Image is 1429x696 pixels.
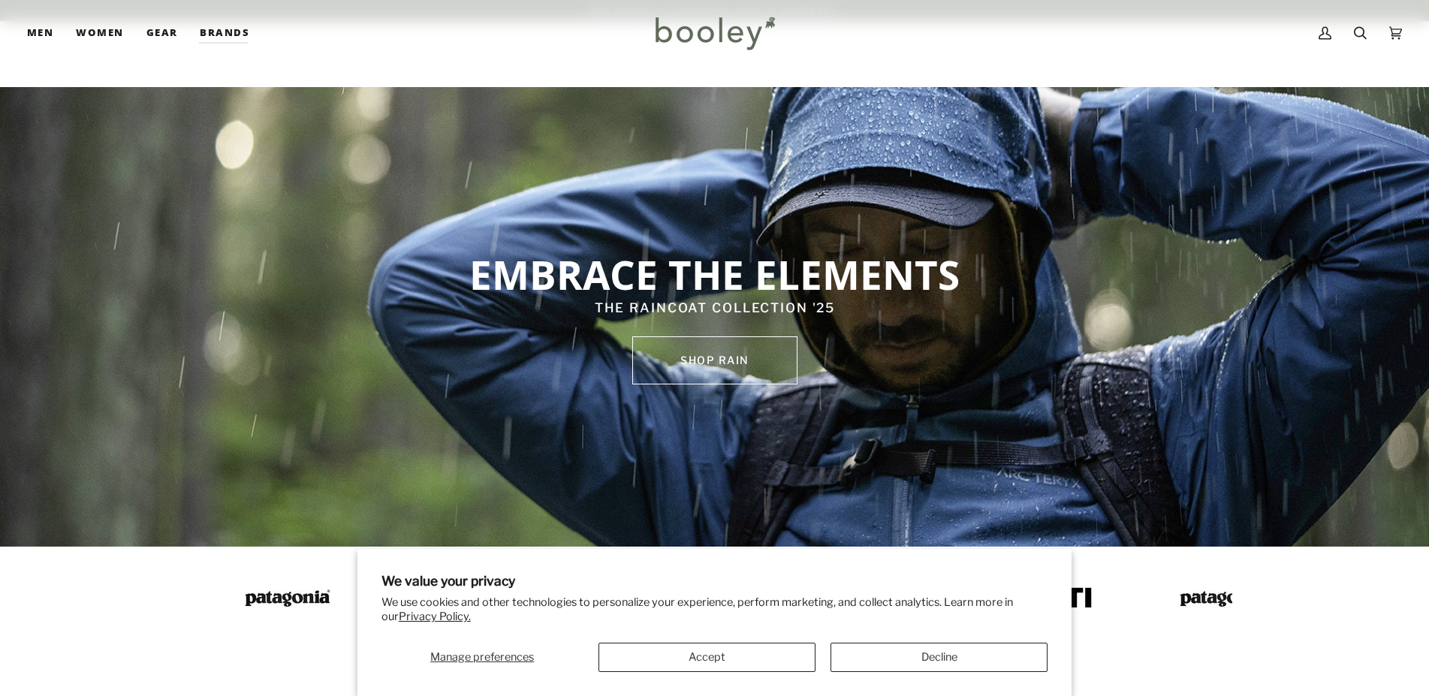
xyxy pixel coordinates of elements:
[831,643,1048,672] button: Decline
[284,249,1146,299] p: EMBRACE THE ELEMENTS
[381,595,1048,624] p: We use cookies and other technologies to personalize your experience, perform marketing, and coll...
[381,573,1048,589] h2: We value your privacy
[430,650,534,664] span: Manage preferences
[649,11,780,55] img: Booley
[284,299,1146,318] p: THE RAINCOAT COLLECTION '25
[632,336,797,384] a: SHOP rain
[399,610,471,623] a: Privacy Policy.
[598,643,815,672] button: Accept
[381,643,583,672] button: Manage preferences
[146,26,178,41] span: Gear
[76,26,123,41] span: Women
[200,26,249,41] span: Brands
[27,26,53,41] span: Men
